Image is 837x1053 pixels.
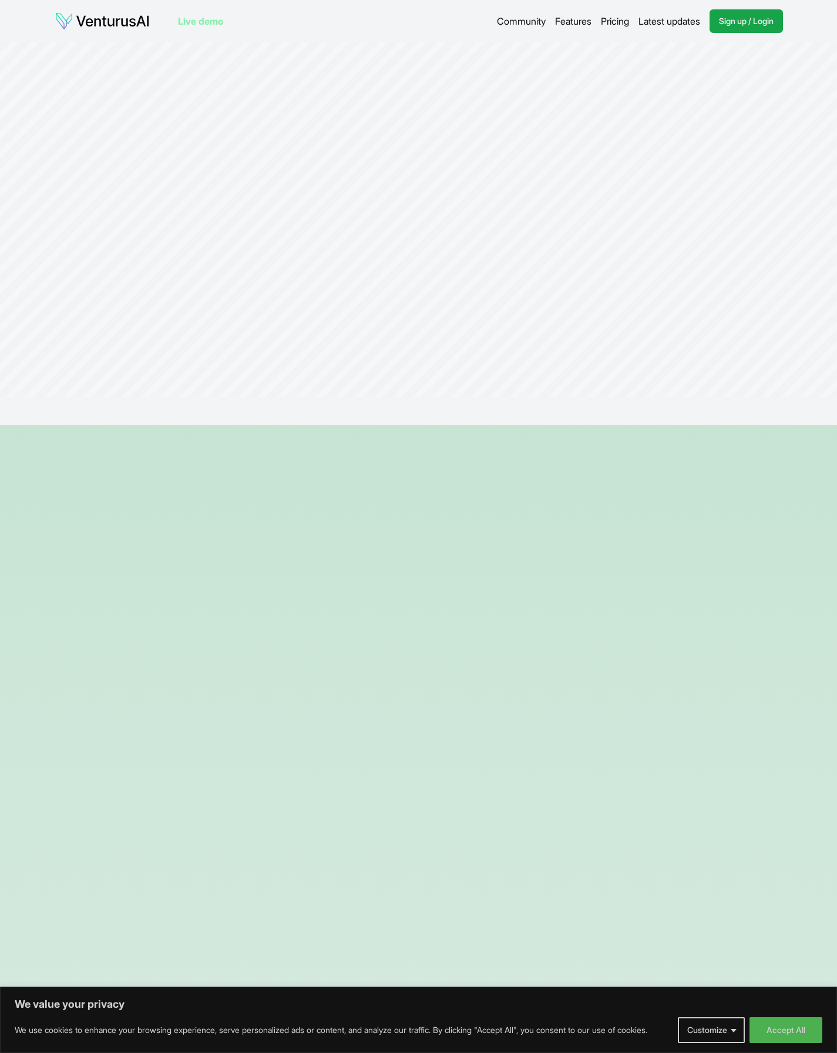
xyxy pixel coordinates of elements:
button: Accept All [749,1017,822,1043]
button: Customize [678,1017,745,1043]
span: Sign up / Login [719,15,774,27]
a: Pricing [601,14,629,28]
p: We use cookies to enhance your browsing experience, serve personalized ads or content, and analyz... [15,1023,647,1037]
a: Live demo [178,14,223,28]
img: logo [55,12,150,31]
a: Community [497,14,546,28]
a: Latest updates [638,14,700,28]
a: Features [555,14,591,28]
a: Sign up / Login [710,9,783,33]
p: We value your privacy [15,997,822,1011]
